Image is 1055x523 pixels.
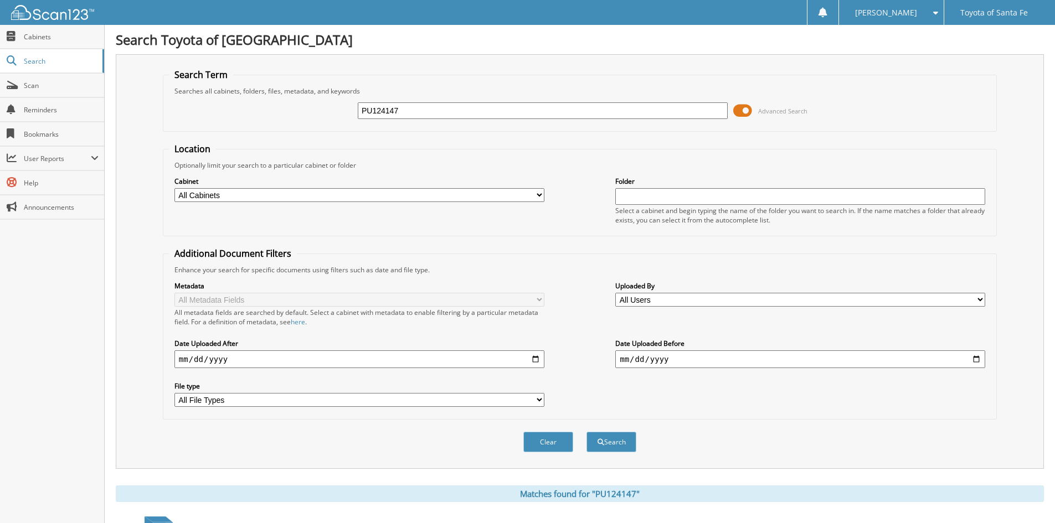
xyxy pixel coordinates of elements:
[11,5,94,20] img: scan123-logo-white.svg
[174,281,544,291] label: Metadata
[174,308,544,327] div: All metadata fields are searched by default. Select a cabinet with metadata to enable filtering b...
[523,432,573,452] button: Clear
[24,81,99,90] span: Scan
[855,9,917,16] span: [PERSON_NAME]
[615,339,985,348] label: Date Uploaded Before
[586,432,636,452] button: Search
[24,56,97,66] span: Search
[169,86,991,96] div: Searches all cabinets, folders, files, metadata, and keywords
[24,178,99,188] span: Help
[174,381,544,391] label: File type
[615,206,985,225] div: Select a cabinet and begin typing the name of the folder you want to search in. If the name match...
[24,154,91,163] span: User Reports
[174,350,544,368] input: start
[24,130,99,139] span: Bookmarks
[24,203,99,212] span: Announcements
[169,247,297,260] legend: Additional Document Filters
[169,69,233,81] legend: Search Term
[291,317,305,327] a: here
[169,265,991,275] div: Enhance your search for specific documents using filters such as date and file type.
[960,9,1028,16] span: Toyota of Santa Fe
[615,281,985,291] label: Uploaded By
[174,177,544,186] label: Cabinet
[169,143,216,155] legend: Location
[758,107,807,115] span: Advanced Search
[116,485,1044,502] div: Matches found for "PU124147"
[174,339,544,348] label: Date Uploaded After
[615,350,985,368] input: end
[169,160,991,170] div: Optionally limit your search to a particular cabinet or folder
[24,32,99,42] span: Cabinets
[116,30,1044,49] h1: Search Toyota of [GEOGRAPHIC_DATA]
[24,105,99,115] span: Reminders
[615,177,985,186] label: Folder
